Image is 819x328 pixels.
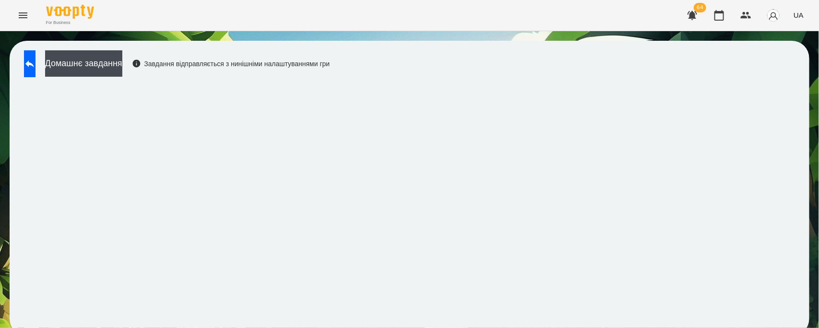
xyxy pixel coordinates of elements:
[767,9,780,22] img: avatar_s.png
[794,10,804,20] span: UA
[790,6,807,24] button: UA
[45,50,122,77] button: Домашнє завдання
[132,59,330,69] div: Завдання відправляється з нинішніми налаштуваннями гри
[46,5,94,19] img: Voopty Logo
[694,3,706,12] span: 64
[12,4,35,27] button: Menu
[46,20,94,26] span: For Business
